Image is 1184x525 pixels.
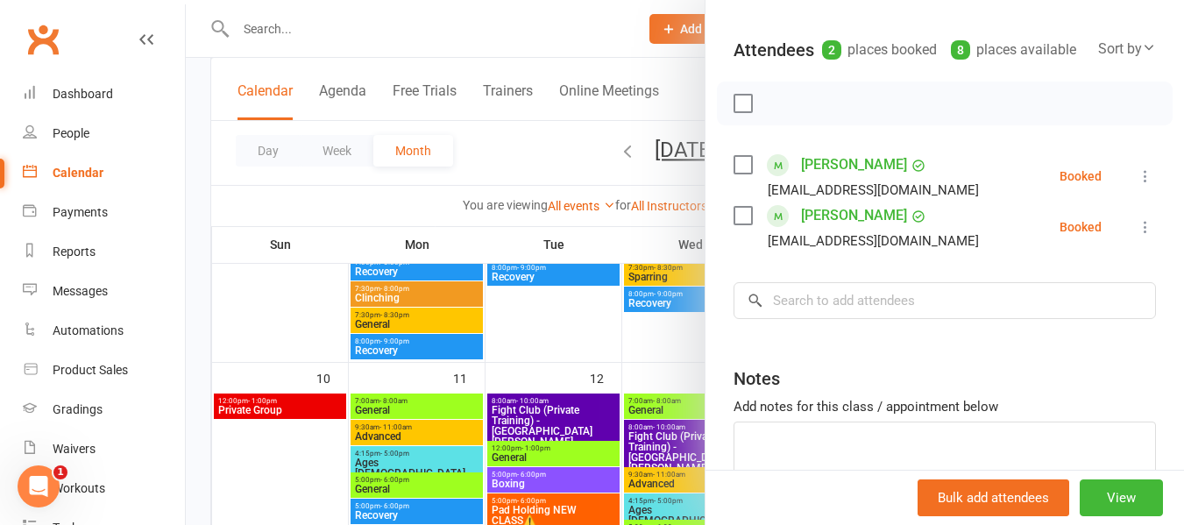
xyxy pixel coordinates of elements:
a: Calendar [23,153,185,193]
a: [PERSON_NAME] [801,202,907,230]
input: Search to add attendees [734,282,1156,319]
div: Waivers [53,442,96,456]
div: Payments [53,205,108,219]
a: Messages [23,272,185,311]
a: Gradings [23,390,185,429]
a: Clubworx [21,18,65,61]
a: Dashboard [23,74,185,114]
div: Booked [1060,170,1102,182]
div: Attendees [734,38,814,62]
div: Product Sales [53,363,128,377]
div: [EMAIL_ADDRESS][DOMAIN_NAME] [768,230,979,252]
div: Booked [1060,221,1102,233]
a: Waivers [23,429,185,469]
a: Product Sales [23,351,185,390]
div: places available [951,38,1076,62]
a: Automations [23,311,185,351]
div: Reports [53,245,96,259]
div: 8 [951,40,970,60]
div: Add notes for this class / appointment below [734,396,1156,417]
a: Workouts [23,469,185,508]
div: 2 [822,40,841,60]
div: Workouts [53,481,105,495]
div: People [53,126,89,140]
a: People [23,114,185,153]
div: Gradings [53,402,103,416]
button: View [1080,479,1163,516]
div: Notes [734,366,780,391]
div: [EMAIL_ADDRESS][DOMAIN_NAME] [768,179,979,202]
a: [PERSON_NAME] [801,151,907,179]
div: Dashboard [53,87,113,101]
iframe: Intercom live chat [18,465,60,507]
div: Calendar [53,166,103,180]
div: Sort by [1098,38,1156,60]
a: Reports [23,232,185,272]
div: Automations [53,323,124,337]
div: Messages [53,284,108,298]
a: Payments [23,193,185,232]
div: places booked [822,38,937,62]
span: 1 [53,465,67,479]
button: Bulk add attendees [918,479,1069,516]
